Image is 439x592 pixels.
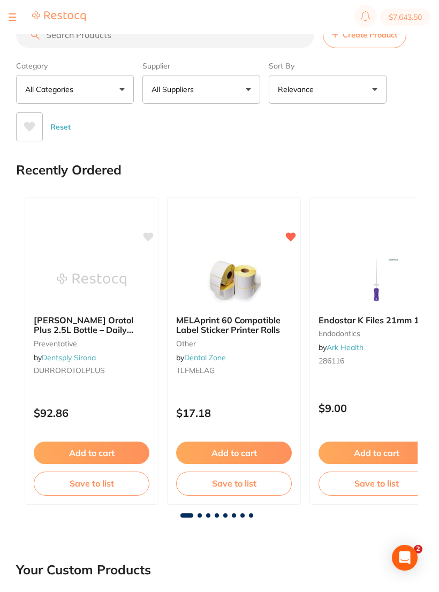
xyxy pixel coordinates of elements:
button: Add to cart [34,442,149,464]
span: by [319,343,364,352]
button: Create Product [323,21,406,48]
label: Category [16,61,134,71]
button: $7,643.50 [380,9,430,26]
button: Reset [47,112,74,141]
button: Save to list [176,472,292,495]
button: Add to cart [319,442,434,464]
p: $92.86 [34,407,149,419]
p: $17.18 [176,407,292,419]
p: All Suppliers [152,84,198,95]
img: MELAprint 60 Compatible Label Sticker Printer Rolls [199,253,269,307]
img: Restocq Logo [32,11,86,22]
h2: Your Custom Products [16,563,151,578]
img: Durr Orotol Plus 2.5L Bottle – Daily Suction Cleaner [57,253,126,307]
h2: Recently Ordered [16,163,122,178]
p: All Categories [25,84,78,95]
button: Save to list [319,472,434,495]
span: 2 [414,545,422,553]
small: preventative [34,339,149,348]
a: Restocq Logo [32,11,86,24]
button: All Suppliers [142,75,260,104]
img: Endostar K Files 21mm 10 [342,253,411,307]
input: Search Products [16,21,314,48]
a: Dental Zone [184,353,226,362]
span: Create Product [343,31,397,39]
small: other [176,339,292,348]
b: MELAprint 60 Compatible Label Sticker Printer Rolls [176,315,292,335]
label: Supplier [142,61,260,71]
b: Durr Orotol Plus 2.5L Bottle – Daily Suction Cleaner [34,315,149,335]
a: Ark Health [327,343,364,352]
button: All Categories [16,75,134,104]
p: $9.00 [319,402,434,414]
div: Open Intercom Messenger [392,545,418,571]
a: Dentsply Sirona [42,353,96,362]
span: by [176,353,226,362]
button: Add to cart [176,442,292,464]
button: Save to list [34,472,149,495]
small: TLFMELAG [176,366,292,375]
small: endodontics [319,329,434,338]
p: Relevance [278,84,318,95]
b: Endostar K Files 21mm 10 [319,315,434,325]
small: 286116 [319,356,434,365]
label: Sort By [269,61,387,71]
small: DURROROTOLPLUS [34,366,149,375]
button: Relevance [269,75,387,104]
span: by [34,353,96,362]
